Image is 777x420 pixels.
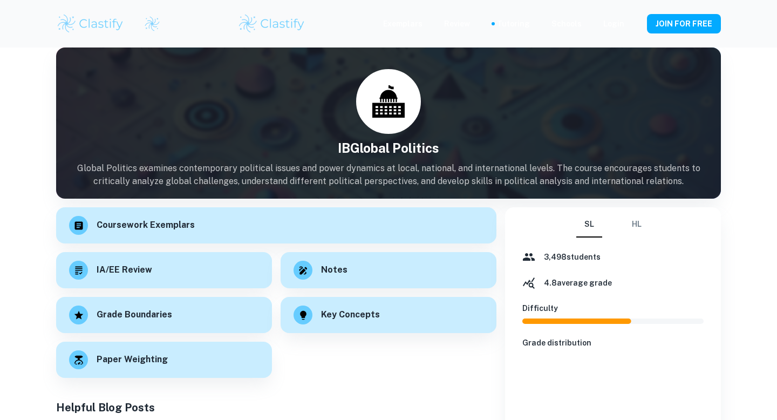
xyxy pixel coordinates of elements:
[603,18,624,30] a: Login
[497,18,530,30] a: Tutoring
[444,18,470,30] p: Review
[281,297,496,333] a: Key Concepts
[144,16,160,32] img: Clastify logo
[633,21,638,26] button: Help and Feedback
[544,277,612,289] h6: 4.8 average grade
[97,263,152,277] h6: IA/EE Review
[97,308,172,322] h6: Grade Boundaries
[522,302,704,314] h6: Difficulty
[56,207,496,243] a: Coursework Exemplars
[56,399,496,416] h5: Helpful Blog Posts
[56,297,272,333] a: Grade Boundaries
[56,162,721,188] p: Global Politics examines contemporary political issues and power dynamics at local, national, and...
[56,13,125,35] img: Clastify logo
[647,14,721,33] button: JOIN FOR FREE
[237,13,306,35] img: Clastify logo
[321,308,380,322] h6: Key Concepts
[56,138,721,158] h4: IB Global Politics
[138,16,160,32] a: Clastify logo
[56,342,272,378] a: Paper Weighting
[56,252,272,288] a: IA/EE Review
[372,85,405,118] img: global-politics.svg
[281,252,496,288] a: Notes
[544,251,601,263] h6: 3,498 students
[551,18,582,30] a: Schools
[576,212,602,238] button: SL
[383,18,422,30] p: Exemplars
[97,353,168,367] h6: Paper Weighting
[522,337,704,349] h6: Grade distribution
[321,263,347,277] h6: Notes
[97,219,195,232] h6: Coursework Exemplars
[624,212,650,238] button: HL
